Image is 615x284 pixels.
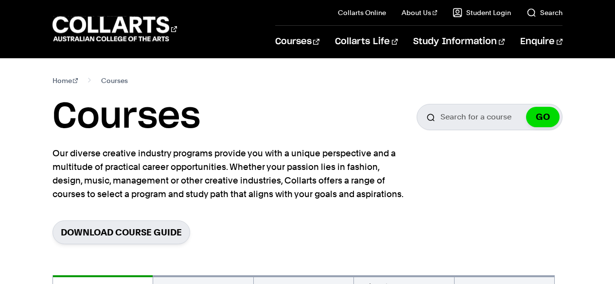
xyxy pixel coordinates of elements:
p: Our diverse creative industry programs provide you with a unique perspective and a multitude of p... [53,147,407,201]
a: About Us [402,8,438,17]
a: Enquire [520,26,562,58]
input: Search for a course [417,104,562,130]
h1: Courses [53,95,200,139]
a: Study Information [413,26,505,58]
a: Collarts Life [335,26,398,58]
button: GO [526,107,560,127]
a: Collarts Online [338,8,386,17]
span: Courses [101,74,128,87]
a: Student Login [453,8,511,17]
div: Go to homepage [53,15,177,43]
a: Download Course Guide [53,220,190,244]
a: Home [53,74,78,87]
a: Search [527,8,562,17]
a: Courses [275,26,319,58]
